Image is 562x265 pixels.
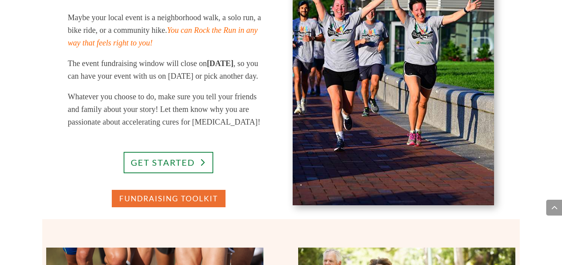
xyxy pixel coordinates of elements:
[207,59,233,68] strong: [DATE]
[68,90,269,128] p: Whatever you choose to do, make sure you tell your friends and family about your story! Let them ...
[111,189,226,208] a: FUNDRAISING TOOLKIT
[124,152,213,174] a: GET STARTED
[68,57,269,90] p: The event fundraising window will close on , so you can have your event with us on [DATE] or pick...
[68,26,258,47] em: You can Rock the Run in any way that feels right to you!
[68,11,269,57] p: Maybe your local event is a neighborhood walk, a solo run, a bike ride, or a community hike.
